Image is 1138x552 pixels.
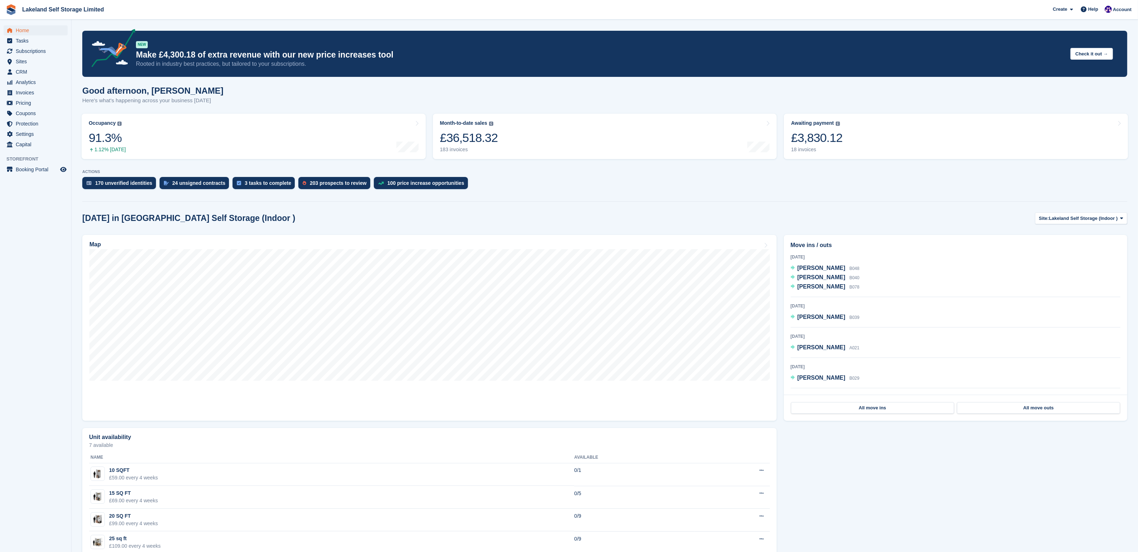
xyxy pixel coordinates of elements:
img: verify_identity-adf6edd0f0f0b5bbfe63781bf79b02c33cf7c696d77639b501bdc392416b5a36.svg [87,181,92,185]
p: 7 available [89,443,770,448]
a: menu [4,164,68,174]
span: B078 [849,285,859,290]
div: 10 SQFT [109,467,158,474]
div: £99.00 every 4 weeks [109,520,158,527]
img: stora-icon-8386f47178a22dfd0bd8f6a31ec36ba5ce8667c1dd55bd0f319d3a0aa187defe.svg [6,4,16,15]
span: Tasks [16,36,59,46]
span: Pricing [16,98,59,108]
span: Create [1053,6,1067,13]
div: 100 price increase opportunities [387,180,464,186]
td: 0/9 [574,509,694,532]
span: Settings [16,129,59,139]
a: [PERSON_NAME] B029 [791,374,860,383]
div: [DATE] [791,333,1120,340]
a: menu [4,119,68,129]
a: [PERSON_NAME] A021 [791,343,860,353]
a: menu [4,98,68,108]
span: [PERSON_NAME] [797,314,845,320]
div: Awaiting payment [791,120,834,126]
div: [DATE] [791,254,1120,260]
a: Occupancy 91.3% 1.12% [DATE] [82,114,426,159]
a: [PERSON_NAME] B039 [791,313,860,322]
a: 170 unverified identities [82,177,160,193]
div: 1.12% [DATE] [89,147,126,153]
div: [DATE] [791,303,1120,309]
div: Month-to-date sales [440,120,487,126]
th: Available [574,452,694,463]
img: 10-sqft-unit.jpg [91,469,104,479]
div: 170 unverified identities [95,180,152,186]
div: 25 sq ft [109,535,161,542]
a: menu [4,77,68,87]
th: Name [89,452,574,463]
div: Occupancy [89,120,116,126]
img: 20-sqft-unit.jpg [91,514,104,524]
button: Site: Lakeland Self Storage (Indoor ) [1035,212,1127,224]
a: menu [4,36,68,46]
span: Booking Portal [16,164,59,174]
h2: Unit availability [89,434,131,440]
a: 203 prospects to review [298,177,374,193]
div: £109.00 every 4 weeks [109,542,161,550]
span: B039 [849,315,859,320]
a: menu [4,129,68,139]
span: Help [1088,6,1098,13]
p: Rooted in industry best practices, but tailored to your subscriptions. [136,60,1065,68]
a: menu [4,67,68,77]
h2: Map [89,241,101,248]
a: All move outs [957,402,1120,414]
a: [PERSON_NAME] B078 [791,282,860,292]
div: 15 SQ FT [109,489,158,497]
a: Map [82,235,777,421]
a: Preview store [59,165,68,174]
a: [PERSON_NAME] B048 [791,264,860,273]
img: task-75834270c22a3079a89374b754ae025e5fb1db73e45f91037f5363f120a921f8.svg [237,181,241,185]
a: menu [4,46,68,56]
span: Home [16,25,59,35]
span: [PERSON_NAME] [797,375,845,381]
div: 203 prospects to review [310,180,367,186]
div: NEW [136,41,148,48]
div: [DATE] [791,394,1120,400]
p: ACTIONS [82,169,1127,174]
span: [PERSON_NAME] [797,284,845,290]
a: [PERSON_NAME] B040 [791,273,860,282]
div: 3 tasks to complete [245,180,291,186]
img: contract_signature_icon-13c848040528278c33f63329250d36e43548de30e8caae1d1a13099fd9432cc5.svg [164,181,169,185]
h2: Move ins / outs [791,241,1120,250]
span: CRM [16,67,59,77]
a: menu [4,88,68,98]
a: Month-to-date sales £36,518.32 183 invoices [433,114,777,159]
span: B048 [849,266,859,271]
span: Capital [16,139,59,149]
span: A021 [849,345,859,350]
img: icon-info-grey-7440780725fd019a000dd9b08b2336e03edf1995a4989e88bcd33f0948082b44.svg [489,122,493,126]
img: 15-sqft-unit.jpg [91,492,104,502]
span: Lakeland Self Storage (Indoor ) [1049,215,1118,222]
p: Make £4,300.18 of extra revenue with our new price increases tool [136,50,1065,60]
span: B040 [849,275,859,280]
span: Storefront [6,156,71,163]
div: £69.00 every 4 weeks [109,497,158,504]
div: 24 unsigned contracts [172,180,226,186]
div: 18 invoices [791,147,842,153]
h1: Good afternoon, [PERSON_NAME] [82,86,224,95]
span: Analytics [16,77,59,87]
img: icon-info-grey-7440780725fd019a000dd9b08b2336e03edf1995a4989e88bcd33f0948082b44.svg [836,122,840,126]
img: Nick Aynsley [1105,6,1112,13]
div: £59.00 every 4 weeks [109,474,158,482]
h2: [DATE] in [GEOGRAPHIC_DATA] Self Storage (Indoor ) [82,213,295,223]
img: price_increase_opportunities-93ffe204e8149a01c8c9dc8f82e8f89637d9d84a8eef4429ea346261dce0b2c0.svg [378,182,384,185]
a: Awaiting payment £3,830.12 18 invoices [784,114,1128,159]
a: menu [4,139,68,149]
div: £3,830.12 [791,130,842,145]
span: Coupons [16,108,59,118]
a: menu [4,108,68,118]
p: Here's what's happening across your business [DATE] [82,97,224,105]
a: 100 price increase opportunities [374,177,472,193]
td: 0/1 [574,463,694,486]
span: [PERSON_NAME] [797,344,845,350]
span: [PERSON_NAME] [797,274,845,280]
div: 20 SQ FT [109,512,158,520]
a: menu [4,56,68,66]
